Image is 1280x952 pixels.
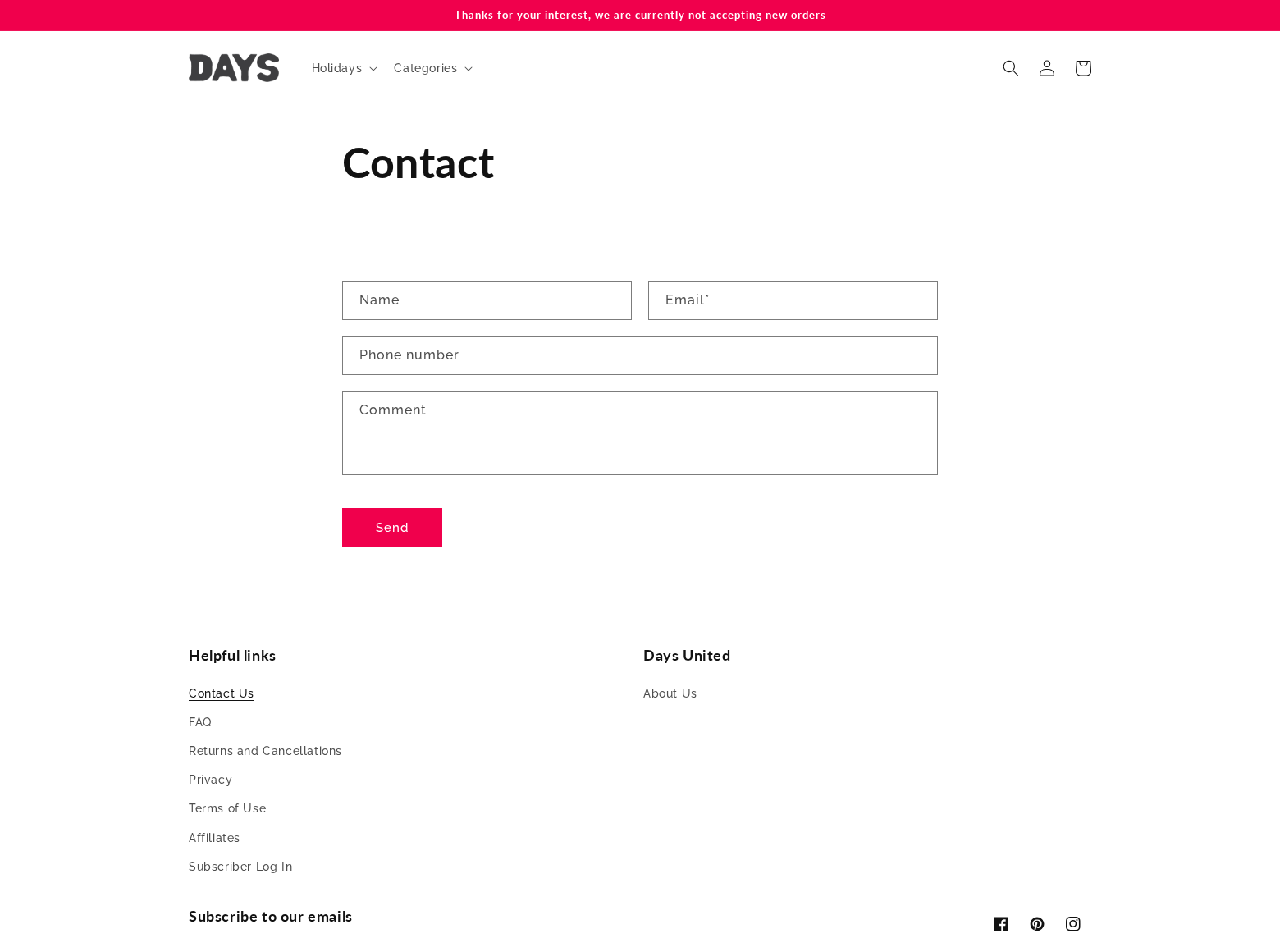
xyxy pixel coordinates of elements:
[643,684,697,708] a: About Us
[189,646,637,665] h2: Helpful links
[643,646,1091,665] h2: Days United
[189,708,212,737] a: FAQ
[394,61,457,76] span: Categories
[189,794,266,823] a: Terms of Use
[993,50,1029,86] summary: Search
[189,737,342,766] a: Returns and Cancellations
[189,907,640,926] h2: Subscribe to our emails
[189,53,279,82] img: Days United
[302,51,385,85] summary: Holidays
[189,684,254,708] a: Contact Us
[189,766,232,794] a: Privacy
[342,508,442,547] button: Send
[189,824,240,853] a: Affiliates
[384,51,479,85] summary: Categories
[189,853,292,881] a: Subscriber Log In
[312,61,363,76] span: Holidays
[342,135,938,190] h1: Contact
